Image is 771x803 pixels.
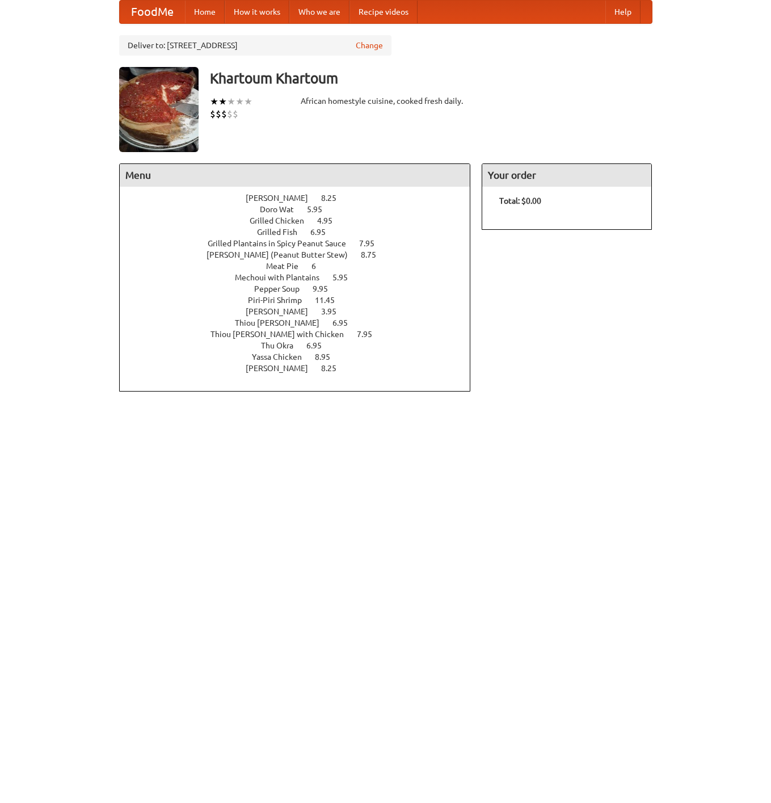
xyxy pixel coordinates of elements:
h3: Khartoum Khartoum [210,67,652,90]
span: Yassa Chicken [252,352,313,361]
span: 5.95 [307,205,334,214]
span: Thiou [PERSON_NAME] with Chicken [210,330,355,339]
a: Mechoui with Plantains 5.95 [235,273,369,282]
span: Piri-Piri Shrimp [248,296,313,305]
span: 6 [311,262,327,271]
span: [PERSON_NAME] [246,307,319,316]
span: Meat Pie [266,262,310,271]
img: angular.jpg [119,67,199,152]
span: Grilled Fish [257,228,309,237]
h4: Menu [120,164,470,187]
a: Recipe videos [349,1,418,23]
a: Grilled Plantains in Spicy Peanut Sauce 7.95 [208,239,395,248]
a: Thiou [PERSON_NAME] 6.95 [235,318,369,327]
span: 5.95 [332,273,359,282]
span: 6.95 [306,341,333,350]
a: FoodMe [120,1,185,23]
span: 8.75 [361,250,387,259]
a: Thiou [PERSON_NAME] with Chicken 7.95 [210,330,393,339]
a: Doro Wat 5.95 [260,205,343,214]
li: $ [210,108,216,120]
span: 4.95 [317,216,344,225]
div: African homestyle cuisine, cooked fresh daily. [301,95,471,107]
a: Grilled Chicken 4.95 [250,216,353,225]
a: Who we are [289,1,349,23]
span: [PERSON_NAME] (Peanut Butter Stew) [207,250,359,259]
a: [PERSON_NAME] 8.25 [246,364,357,373]
span: 7.95 [359,239,386,248]
span: Thu Okra [261,341,305,350]
a: How it works [225,1,289,23]
a: [PERSON_NAME] 8.25 [246,194,357,203]
li: $ [233,108,238,120]
span: 3.95 [321,307,348,316]
span: 7.95 [357,330,384,339]
span: Grilled Plantains in Spicy Peanut Sauce [208,239,357,248]
a: Piri-Piri Shrimp 11.45 [248,296,356,305]
a: Home [185,1,225,23]
a: Change [356,40,383,51]
a: Help [605,1,641,23]
span: 6.95 [310,228,337,237]
a: [PERSON_NAME] 3.95 [246,307,357,316]
span: Mechoui with Plantains [235,273,331,282]
li: ★ [235,95,244,108]
a: Yassa Chicken 8.95 [252,352,351,361]
b: Total: $0.00 [499,196,541,205]
li: $ [221,108,227,120]
span: 8.25 [321,364,348,373]
span: Doro Wat [260,205,305,214]
span: [PERSON_NAME] [246,194,319,203]
span: 11.45 [315,296,346,305]
a: Pepper Soup 9.95 [254,284,349,293]
div: Deliver to: [STREET_ADDRESS] [119,35,391,56]
a: [PERSON_NAME] (Peanut Butter Stew) 8.75 [207,250,397,259]
a: Thu Okra 6.95 [261,341,343,350]
span: 8.95 [315,352,342,361]
span: Grilled Chicken [250,216,315,225]
li: ★ [227,95,235,108]
li: $ [227,108,233,120]
li: ★ [218,95,227,108]
h4: Your order [482,164,651,187]
li: ★ [210,95,218,108]
span: 6.95 [332,318,359,327]
li: ★ [244,95,252,108]
span: Thiou [PERSON_NAME] [235,318,331,327]
a: Grilled Fish 6.95 [257,228,347,237]
span: [PERSON_NAME] [246,364,319,373]
a: Meat Pie 6 [266,262,337,271]
span: Pepper Soup [254,284,311,293]
span: 8.25 [321,194,348,203]
li: $ [216,108,221,120]
span: 9.95 [313,284,339,293]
